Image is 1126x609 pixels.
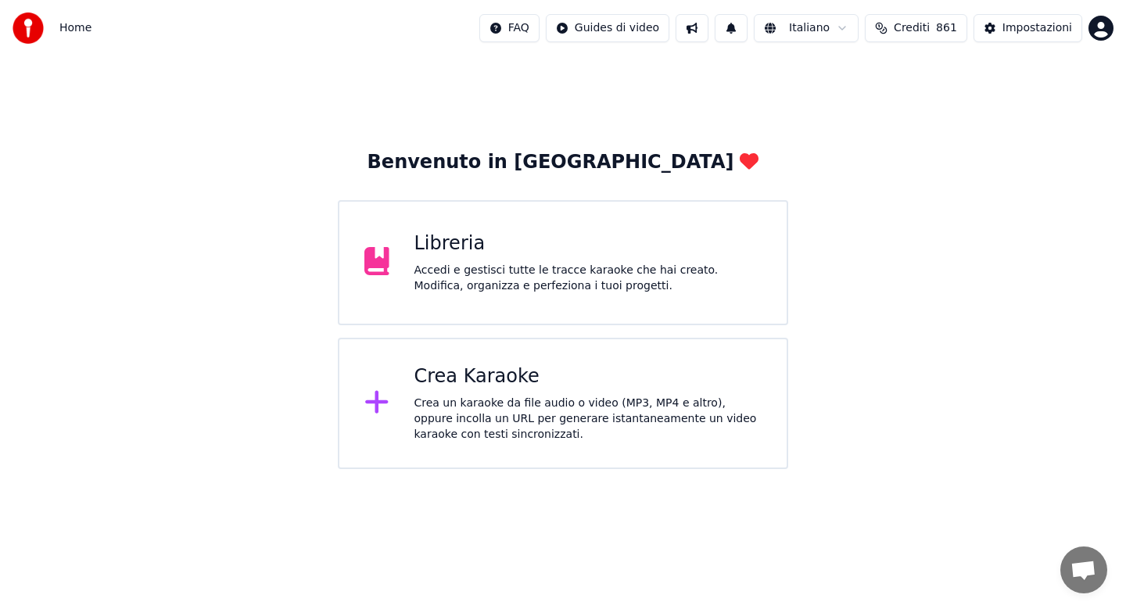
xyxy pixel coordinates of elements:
[974,14,1082,42] button: Impostazioni
[414,263,762,294] div: Accedi e gestisci tutte le tracce karaoke che hai creato. Modifica, organizza e perfeziona i tuoi...
[414,231,762,256] div: Libreria
[546,14,669,42] button: Guides di video
[13,13,44,44] img: youka
[936,20,957,36] span: 861
[865,14,967,42] button: Crediti861
[59,20,91,36] nav: breadcrumb
[479,14,540,42] button: FAQ
[894,20,930,36] span: Crediti
[59,20,91,36] span: Home
[368,150,759,175] div: Benvenuto in [GEOGRAPHIC_DATA]
[1060,546,1107,593] div: Aprire la chat
[1002,20,1072,36] div: Impostazioni
[414,364,762,389] div: Crea Karaoke
[414,396,762,442] div: Crea un karaoke da file audio o video (MP3, MP4 e altro), oppure incolla un URL per generare ista...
